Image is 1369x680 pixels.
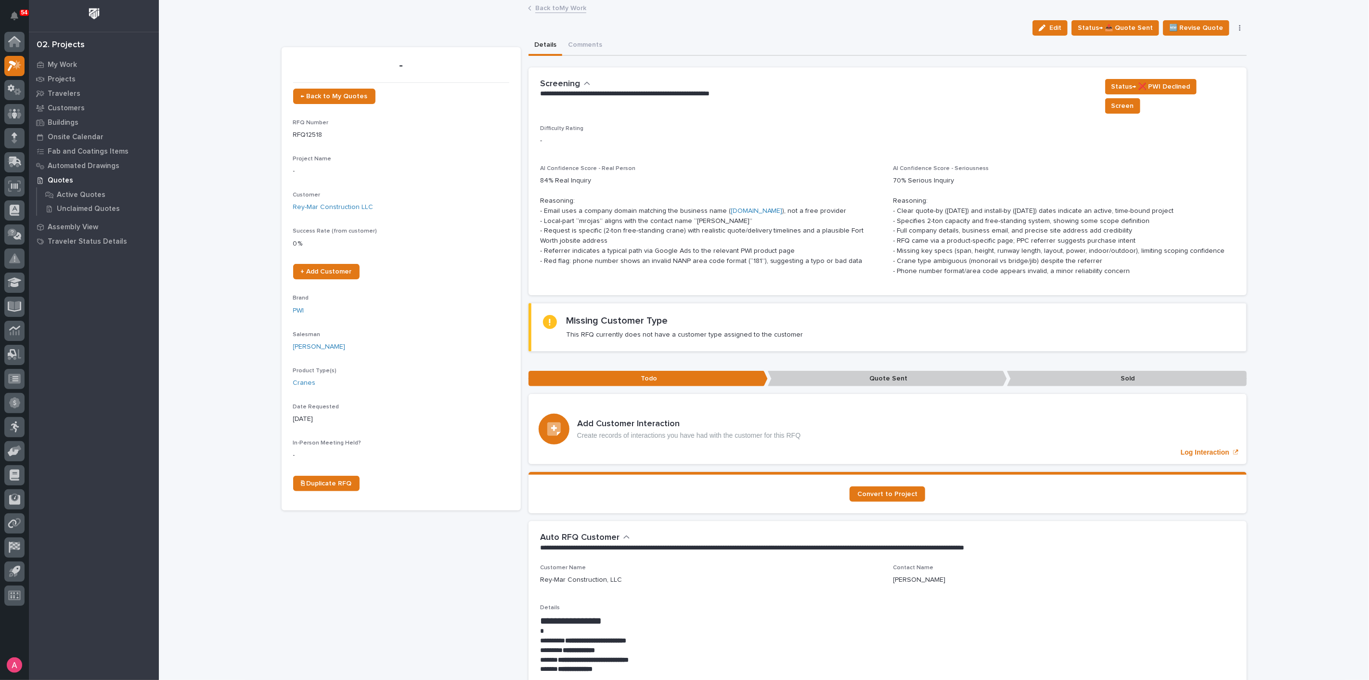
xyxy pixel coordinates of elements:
h3: Add Customer Interaction [577,419,801,430]
span: Salesman [293,332,321,338]
span: Success Rate (from customer) [293,228,377,234]
p: RFQ12518 [293,130,509,140]
p: Log Interaction [1181,448,1229,457]
a: Back toMy Work [535,2,586,13]
a: ⎘ Duplicate RFQ [293,476,360,491]
p: 0 % [293,239,509,249]
p: Assembly View [48,223,98,232]
p: Travelers [48,90,80,98]
span: Product Type(s) [293,368,337,374]
span: In-Person Meeting Held? [293,440,362,446]
span: Edit [1049,24,1061,32]
p: - [540,136,1235,146]
a: [PERSON_NAME] [293,342,346,352]
a: Active Quotes [37,188,159,201]
p: Quote Sent [768,371,1007,387]
p: 54 [21,9,27,16]
span: Screen [1111,100,1134,112]
span: Date Requested [293,404,339,410]
p: - [293,59,509,73]
p: Create records of interactions you have had with the customer for this RFQ [577,432,801,440]
p: [DATE] [293,414,509,424]
a: Convert to Project [850,486,925,502]
button: Auto RFQ Customer [540,533,630,543]
img: Workspace Logo [85,5,103,23]
a: Projects [29,72,159,86]
p: 70% Serious Inquiry Reasoning: - Clear quote-by ([DATE]) and install-by ([DATE]) dates indicate a... [893,176,1235,276]
h2: Screening [540,79,580,90]
div: Notifications54 [12,12,25,27]
span: Convert to Project [857,491,917,497]
a: Rey-Mar Construction LLC [293,202,374,212]
p: Sold [1007,371,1246,387]
button: Screening [540,79,591,90]
div: 02. Projects [37,40,85,51]
p: Onsite Calendar [48,133,103,142]
p: Traveler Status Details [48,237,127,246]
button: users-avatar [4,655,25,675]
a: + Add Customer [293,264,360,279]
p: Customers [48,104,85,113]
span: Customer [293,192,321,198]
p: Active Quotes [57,191,105,199]
span: RFQ Number [293,120,329,126]
p: Fab and Coatings Items [48,147,129,156]
h2: Auto RFQ Customer [540,533,620,543]
span: Status→ ❌ PWI Declined [1111,81,1190,92]
a: Quotes [29,173,159,187]
p: Quotes [48,176,73,185]
a: Traveler Status Details [29,234,159,248]
a: Onsite Calendar [29,130,159,144]
a: Unclaimed Quotes [37,202,159,215]
a: Log Interaction [529,394,1247,464]
span: + Add Customer [301,268,352,275]
span: Details [540,605,560,611]
span: 🆕 Revise Quote [1169,22,1223,34]
p: This RFQ currently does not have a customer type assigned to the customer [567,330,803,339]
p: 84% Real Inquiry Reasoning: - Email uses a company domain matching the business name ( ), not a f... [540,176,882,266]
button: Comments [562,36,608,56]
span: AI Confidence Score - Real Person [540,166,635,171]
span: ← Back to My Quotes [301,93,368,100]
button: Screen [1105,98,1140,114]
button: 🆕 Revise Quote [1163,20,1229,36]
p: Buildings [48,118,78,127]
p: - [293,450,509,460]
a: [DOMAIN_NAME] [731,208,783,214]
span: Contact Name [893,565,934,571]
p: [PERSON_NAME] [893,575,946,585]
a: Cranes [293,378,316,388]
p: - [293,166,509,176]
span: Customer Name [540,565,586,571]
a: My Work [29,57,159,72]
span: ⎘ Duplicate RFQ [301,480,352,487]
span: Difficulty Rating [540,126,583,131]
p: Todo [529,371,768,387]
a: Customers [29,101,159,115]
a: Fab and Coatings Items [29,144,159,158]
button: Status→ ❌ PWI Declined [1105,79,1197,94]
button: Edit [1033,20,1068,36]
a: Travelers [29,86,159,101]
span: Brand [293,295,309,301]
a: ← Back to My Quotes [293,89,375,104]
button: Details [529,36,562,56]
p: My Work [48,61,77,69]
a: Automated Drawings [29,158,159,173]
p: Automated Drawings [48,162,119,170]
a: Buildings [29,115,159,130]
a: PWI [293,306,304,316]
span: Status→ 📤 Quote Sent [1078,22,1153,34]
p: Unclaimed Quotes [57,205,120,213]
button: Status→ 📤 Quote Sent [1072,20,1159,36]
a: Assembly View [29,220,159,234]
span: Project Name [293,156,332,162]
button: Notifications [4,6,25,26]
p: Rey-Mar Construction, LLC [540,575,622,585]
span: AI Confidence Score - Seriousness [893,166,989,171]
h2: Missing Customer Type [567,315,668,327]
p: Projects [48,75,76,84]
